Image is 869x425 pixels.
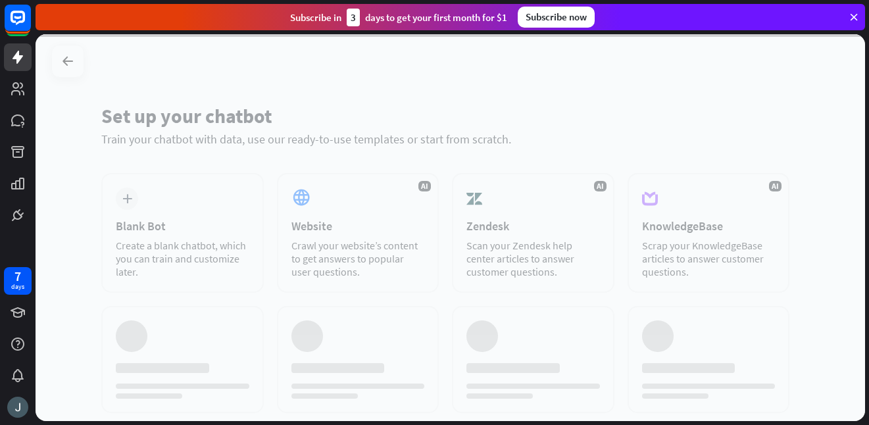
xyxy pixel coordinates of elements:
[14,270,21,282] div: 7
[4,267,32,295] a: 7 days
[347,9,360,26] div: 3
[11,282,24,291] div: days
[518,7,595,28] div: Subscribe now
[290,9,507,26] div: Subscribe in days to get your first month for $1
